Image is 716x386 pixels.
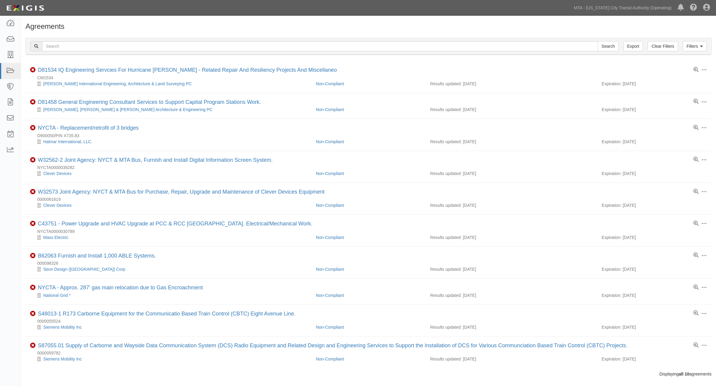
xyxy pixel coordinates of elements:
[30,81,311,87] div: T.Y. Lin International Engineering, Architecture & Land Surveying PC
[30,285,35,290] i: Non-Compliant
[30,318,711,324] div: 0000055524
[316,203,344,208] a: Non-Compliant
[30,292,311,298] div: National Grid *
[43,267,125,272] a: Seon Design ([GEOGRAPHIC_DATA]) Corp
[43,171,71,176] a: Clever Devices
[38,99,261,106] div: D81458 General Engineering Consultant Services to Support Capital Program Stations Work.
[690,4,697,11] i: Help Center - Complianz
[30,67,35,73] i: Non-Compliant
[30,107,311,113] div: Henningson, Durham & Richardson Architecture & Engineering PC
[693,189,699,195] a: View results summary
[43,357,82,361] a: Siemens Mobility Inc
[38,253,156,259] a: B62063 Furnish and Install 1,000 ABLE Systems.
[316,267,344,272] a: Non-Compliant
[21,371,716,377] div: Displaying agreements
[602,292,707,298] div: Expiration: [DATE]
[693,285,699,290] a: View results summary
[693,253,699,258] a: View results summary
[38,157,273,163] a: W32562-2 Joint Agency: NYCT & MTA Bus, Furnish and Install Digital Information Screen System.
[38,221,312,227] a: C43751 - Power Upgrade and HVAC Upgrade at PCC & RCC [GEOGRAPHIC_DATA]. Electrical/Mechanical Work.
[693,157,699,162] a: View results summary
[316,81,344,86] a: Non-Compliant
[30,324,311,330] div: Siemens Mobility Inc
[30,99,35,105] i: Non-Compliant
[38,285,203,291] a: NYCTA - Approx. 287' gas main relocation due to Gas Encroachment
[316,139,344,144] a: Non-Compliant
[30,189,35,195] i: Non-Compliant
[5,3,46,14] img: logo-5460c22ac91f19d4615b14bd174203de0afe785f0fc80cf4dbbc73dc1793850b.png
[30,75,711,81] div: CM1534
[38,221,312,227] div: C43751 - Power Upgrade and HVAC Upgrade at PCC & RCC Manhattan. Electrical/Mechanical Work.
[30,260,711,266] div: 000098326
[30,196,711,202] div: 0000061619
[43,203,71,208] a: Clever Devices
[30,253,35,258] i: Non-Compliant
[602,81,707,87] div: Expiration: [DATE]
[30,139,311,145] div: Halmar International, LLC.
[30,266,311,272] div: Seon Design (USA) Corp
[26,23,711,30] h1: Agreements
[430,292,593,298] div: Results updated: [DATE]
[38,99,261,105] a: D81458 General Engineering Consultant Services to Support Capital Program Stations Work.
[30,125,35,131] i: Non-Compliant
[693,311,699,316] a: View results summary
[430,324,593,330] div: Results updated: [DATE]
[30,228,711,234] div: NYCTA0000030789
[30,202,311,208] div: Clever Devices
[38,342,627,348] a: S87055.01 Supply of Carborne and Wayside Data Communication System (DCS) Radio Equipment and Rela...
[598,41,619,51] input: Search
[30,157,35,163] i: Non-Compliant
[38,67,337,74] div: D81534 IQ Engineering Servcies For Hurricane Sandy - Related Repair And Resiliency Projects And M...
[43,81,192,86] a: [PERSON_NAME] International Engineering, Architecture & Land Surveying PC
[30,234,311,240] div: Mass Electric
[43,293,71,298] a: National Grid *
[693,221,699,226] a: View results summary
[430,170,593,176] div: Results updated: [DATE]
[316,107,344,112] a: Non-Compliant
[38,189,325,195] a: W32573 Joint Agency: NYCT & MTA Bus for Purchase, Repair, Upgrade and Maintenance of Clever Devic...
[38,67,337,73] a: D81534 IQ Engineering Servcies For Hurricane [PERSON_NAME] - Related Repair And Resiliency Projec...
[316,171,344,176] a: Non-Compliant
[602,234,707,240] div: Expiration: [DATE]
[693,125,699,131] a: View results summary
[648,41,678,51] a: Clear Filters
[602,202,707,208] div: Expiration: [DATE]
[623,41,643,51] a: Export
[430,234,593,240] div: Results updated: [DATE]
[38,125,139,131] a: NYCTA - Replacement/retrofit of 3 bridges
[430,202,593,208] div: Results updated: [DATE]
[38,311,296,317] a: S48013-1 R173 Carborne Equipment for the Communicatio Based Train Control (CBTC) Eight Avenue Line.
[683,41,707,51] a: Filters
[30,356,311,362] div: Siemens Mobility Inc
[316,235,344,240] a: Non-Compliant
[43,139,92,144] a: Halmar International, LLC.
[30,311,35,316] i: Non-Compliant
[30,170,311,176] div: Clever Devices
[602,266,707,272] div: Expiration: [DATE]
[43,235,68,240] a: Mass Electric
[43,325,82,330] a: Siemens Mobility Inc
[316,293,344,298] a: Non-Compliant
[430,356,593,362] div: Results updated: [DATE]
[30,164,711,170] div: NYCTA0000038282
[602,170,707,176] div: Expiration: [DATE]
[430,139,593,145] div: Results updated: [DATE]
[693,343,699,348] a: View results summary
[693,67,699,73] a: View results summary
[602,324,707,330] div: Expiration: [DATE]
[316,357,344,361] a: Non-Compliant
[43,107,212,112] a: [PERSON_NAME], [PERSON_NAME] & [PERSON_NAME] Architecture & Engineering PC
[430,107,593,113] div: Results updated: [DATE]
[602,356,707,362] div: Expiration: [DATE]
[42,41,598,51] input: Search
[30,350,711,356] div: 0000059782
[430,266,593,272] div: Results updated: [DATE]
[602,107,707,113] div: Expiration: [DATE]
[430,81,593,87] div: Results updated: [DATE]
[602,139,707,145] div: Expiration: [DATE]
[679,372,689,376] b: all 10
